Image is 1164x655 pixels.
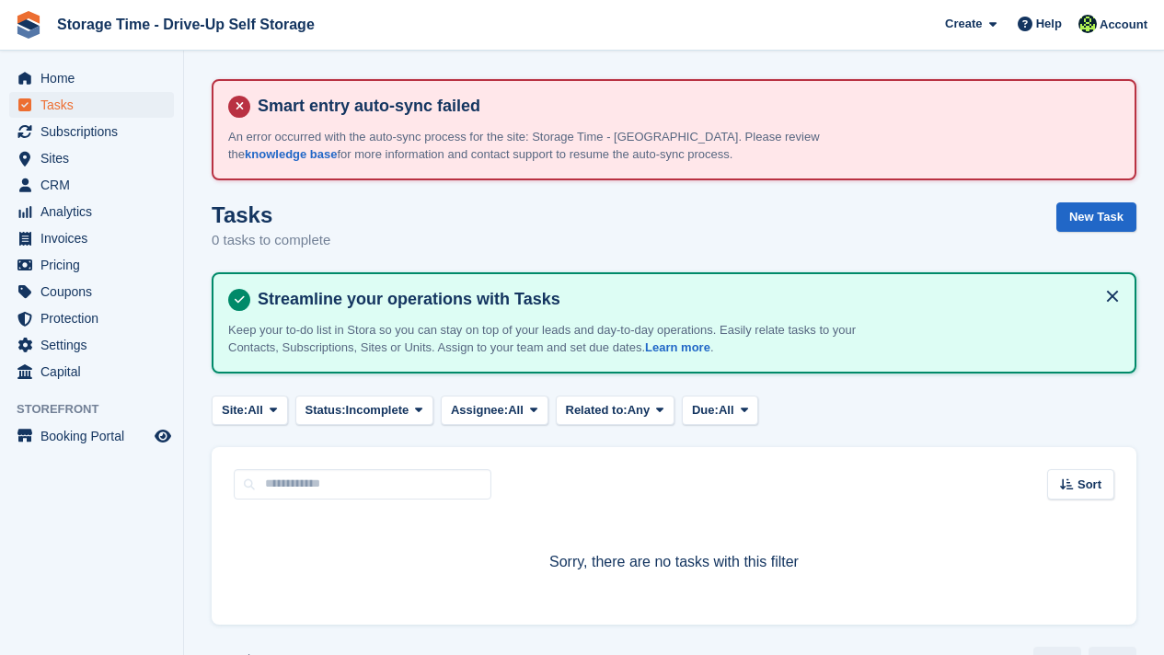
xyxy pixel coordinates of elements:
a: Learn more [645,340,710,354]
a: Storage Time - Drive-Up Self Storage [50,9,322,40]
span: Protection [40,305,151,331]
a: menu [9,332,174,358]
a: menu [9,172,174,198]
a: menu [9,92,174,118]
a: menu [9,279,174,305]
button: Site: All [212,396,288,426]
span: Due: [692,401,719,419]
a: menu [9,199,174,224]
a: menu [9,65,174,91]
a: knowledge base [245,147,337,161]
span: CRM [40,172,151,198]
span: Settings [40,332,151,358]
span: Home [40,65,151,91]
a: Preview store [152,425,174,447]
button: Due: All [682,396,758,426]
a: menu [9,119,174,144]
span: Incomplete [346,401,409,419]
img: stora-icon-8386f47178a22dfd0bd8f6a31ec36ba5ce8667c1dd55bd0f319d3a0aa187defe.svg [15,11,42,39]
span: Coupons [40,279,151,305]
span: Help [1036,15,1062,33]
img: Laaibah Sarwar [1078,15,1097,33]
span: All [719,401,734,419]
span: All [508,401,524,419]
span: Capital [40,359,151,385]
a: menu [9,225,174,251]
span: Site: [222,401,248,419]
p: An error occurred with the auto-sync process for the site: Storage Time - [GEOGRAPHIC_DATA]. Plea... [228,128,872,164]
p: Sorry, there are no tasks with this filter [234,551,1114,573]
h4: Streamline your operations with Tasks [250,289,1120,310]
span: Invoices [40,225,151,251]
p: Keep your to-do list in Stora so you can stay on top of your leads and day-to-day operations. Eas... [228,321,872,357]
button: Assignee: All [441,396,548,426]
a: menu [9,305,174,331]
button: Related to: Any [556,396,674,426]
span: Booking Portal [40,423,151,449]
span: Sites [40,145,151,171]
span: Pricing [40,252,151,278]
span: Status: [305,401,346,419]
a: New Task [1056,202,1136,233]
span: Related to: [566,401,628,419]
span: Storefront [17,400,183,419]
span: Tasks [40,92,151,118]
span: Sort [1078,476,1101,494]
span: Create [945,15,982,33]
a: menu [9,145,174,171]
span: Assignee: [451,401,508,419]
p: 0 tasks to complete [212,230,330,251]
h1: Tasks [212,202,330,227]
span: Subscriptions [40,119,151,144]
a: menu [9,423,174,449]
span: All [248,401,263,419]
a: menu [9,359,174,385]
a: menu [9,252,174,278]
h4: Smart entry auto-sync failed [250,96,1120,117]
span: Analytics [40,199,151,224]
button: Status: Incomplete [295,396,433,426]
span: Account [1100,16,1147,34]
span: Any [628,401,651,419]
